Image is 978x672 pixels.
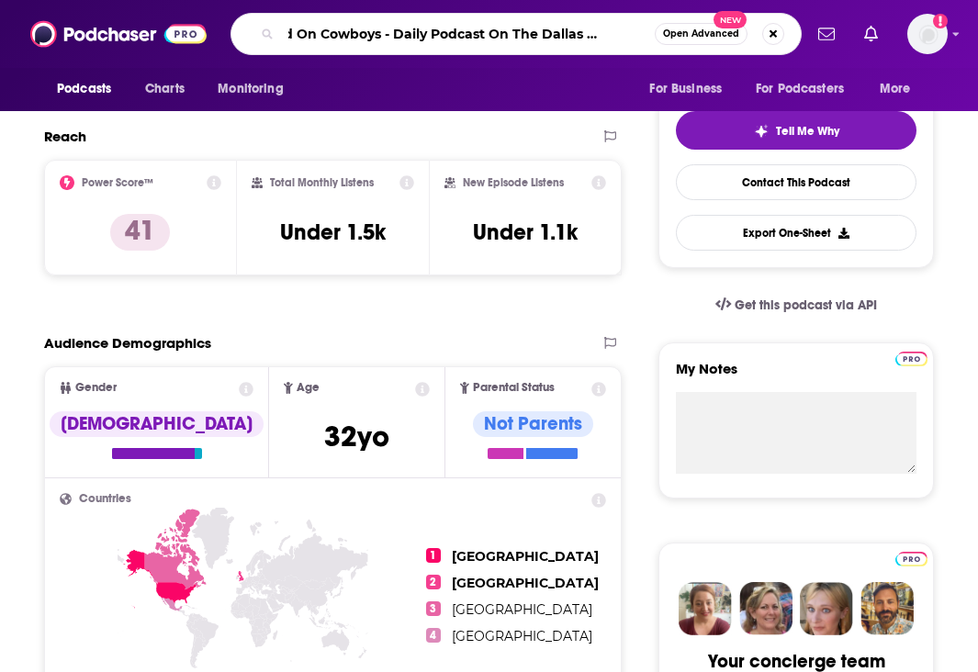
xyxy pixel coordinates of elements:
[270,176,374,189] h2: Total Monthly Listens
[811,18,842,50] a: Show notifications dropdown
[880,76,911,102] span: More
[649,76,722,102] span: For Business
[663,29,739,39] span: Open Advanced
[655,23,748,45] button: Open AdvancedNew
[933,14,948,28] svg: Add a profile image
[79,493,131,505] span: Countries
[426,628,441,643] span: 4
[452,601,592,618] span: [GEOGRAPHIC_DATA]
[895,352,927,366] img: Podchaser Pro
[230,13,802,55] div: Search podcasts, credits, & more...
[205,72,307,106] button: open menu
[895,349,927,366] a: Pro website
[426,575,441,589] span: 2
[907,14,948,54] button: Show profile menu
[30,17,207,51] img: Podchaser - Follow, Share and Rate Podcasts
[895,552,927,566] img: Podchaser Pro
[676,111,916,150] button: tell me why sparkleTell Me Why
[800,582,853,635] img: Jules Profile
[426,548,441,563] span: 1
[714,11,747,28] span: New
[701,283,892,328] a: Get this podcast via API
[44,72,135,106] button: open menu
[280,218,386,246] h3: Under 1.5k
[75,382,117,394] span: Gender
[756,76,844,102] span: For Podcasters
[297,382,320,394] span: Age
[860,582,914,635] img: Jon Profile
[82,176,153,189] h2: Power Score™
[676,215,916,251] button: Export One-Sheet
[110,214,170,251] p: 41
[463,176,564,189] h2: New Episode Listens
[57,76,111,102] span: Podcasts
[735,297,877,313] span: Get this podcast via API
[907,14,948,54] span: Logged in as oliviaschaefers
[44,334,211,352] h2: Audience Demographics
[739,582,793,635] img: Barbara Profile
[857,18,885,50] a: Show notifications dropdown
[426,601,441,616] span: 3
[895,549,927,566] a: Pro website
[145,76,185,102] span: Charts
[50,411,264,437] div: [DEMOGRAPHIC_DATA]
[133,72,196,106] a: Charts
[452,548,599,565] span: [GEOGRAPHIC_DATA]
[324,419,389,454] span: 32 yo
[636,72,745,106] button: open menu
[452,575,599,591] span: [GEOGRAPHIC_DATA]
[679,582,732,635] img: Sydney Profile
[473,382,555,394] span: Parental Status
[776,124,839,139] span: Tell Me Why
[907,14,948,54] img: User Profile
[676,360,916,392] label: My Notes
[676,164,916,200] a: Contact This Podcast
[473,218,578,246] h3: Under 1.1k
[281,19,655,49] input: Search podcasts, credits, & more...
[452,628,592,644] span: [GEOGRAPHIC_DATA]
[218,76,283,102] span: Monitoring
[867,72,934,106] button: open menu
[754,124,769,139] img: tell me why sparkle
[744,72,871,106] button: open menu
[473,411,593,437] div: Not Parents
[44,128,86,145] h2: Reach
